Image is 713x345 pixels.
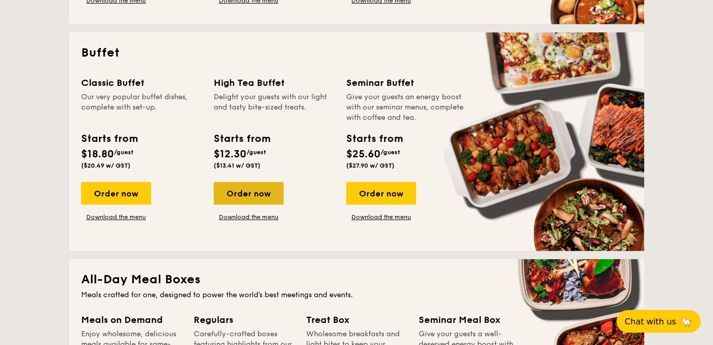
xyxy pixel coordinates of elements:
[680,316,692,328] span: 🦙
[81,313,181,327] div: Meals on Demand
[214,148,247,160] span: $12.30
[346,148,381,160] span: $25.60
[214,76,334,90] div: High Tea Buffet
[81,271,632,288] h2: All-Day Meal Boxes
[616,310,701,333] button: Chat with us🦙
[419,313,519,327] div: Seminar Meal Box
[81,182,151,205] div: Order now
[81,148,114,160] span: $18.80
[81,45,632,61] h2: Buffet
[247,149,266,156] span: /guest
[625,317,676,326] span: Chat with us
[346,76,466,90] div: Seminar Buffet
[346,162,395,169] span: ($27.90 w/ GST)
[346,213,416,221] a: Download the menu
[381,149,400,156] span: /guest
[114,149,134,156] span: /guest
[214,162,260,169] span: ($13.41 w/ GST)
[214,182,284,205] div: Order now
[306,313,406,327] div: Treat Box
[346,131,402,147] div: Starts from
[81,76,201,90] div: Classic Buffet
[214,92,334,123] div: Delight your guests with our light and tasty bite-sized treats.
[214,131,270,147] div: Starts from
[81,213,151,221] a: Download the menu
[214,213,284,221] a: Download the menu
[81,162,130,169] span: ($20.49 w/ GST)
[81,92,201,123] div: Our very popular buffet dishes, complete with set-up.
[194,313,294,327] div: Regulars
[346,182,416,205] div: Order now
[81,290,632,300] div: Meals crafted for one, designed to power the world's best meetings and events.
[346,92,466,123] div: Give your guests an energy boost with our seminar menus, complete with coffee and tea.
[81,131,137,147] div: Starts from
